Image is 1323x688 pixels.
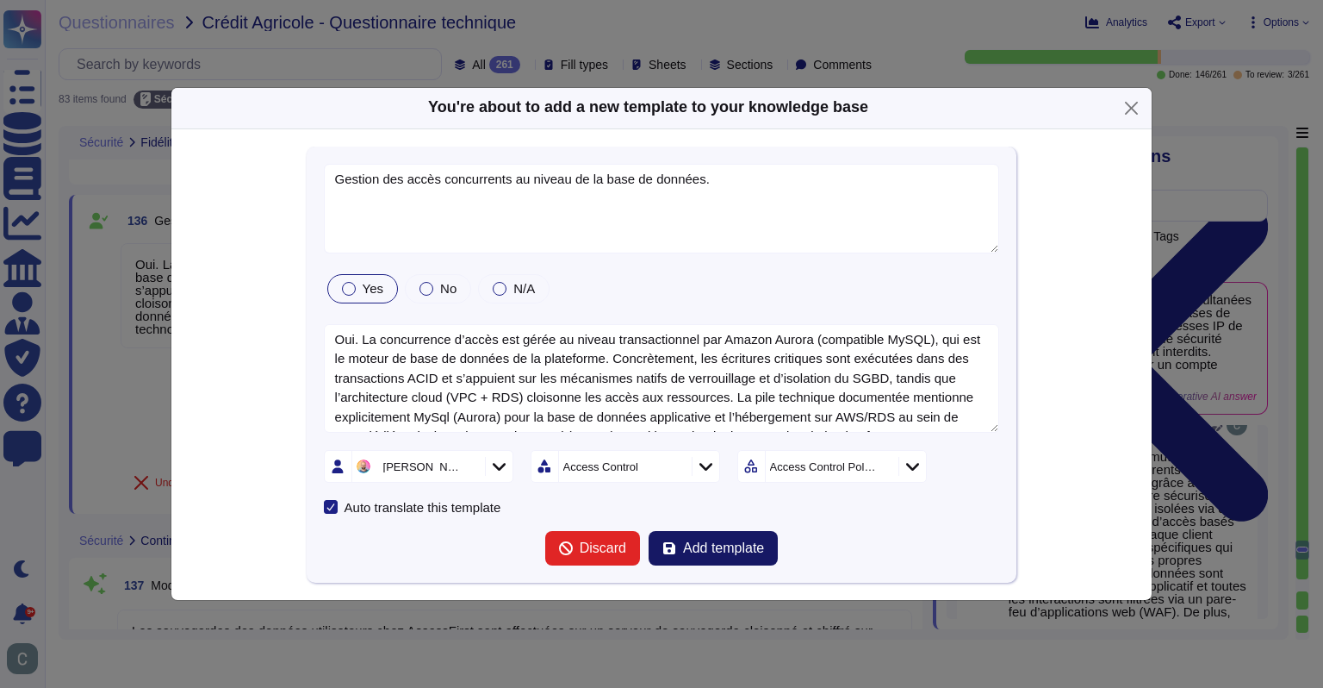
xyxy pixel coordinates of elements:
[770,461,877,472] div: Access Control Policy
[428,98,868,116] b: You're about to add a new template to your knowledge base
[649,531,778,566] button: Add template
[440,281,457,296] span: No
[345,501,501,514] div: Auto translate this template
[545,531,640,566] button: Discard
[324,324,1000,434] textarea: Oui. La concurrence d’accès est gérée au niveau transactionnel par Amazon Aurora (compatible MySQ...
[683,541,764,555] span: Add template
[1118,95,1145,122] button: Close
[324,164,1000,253] textarea: Gestion des accès concurrents au niveau de la base de données.
[513,281,535,296] span: N/A
[563,461,638,472] div: Access Control
[580,541,626,555] span: Discard
[363,281,383,296] span: Yes
[357,460,370,473] img: user
[383,461,463,472] div: [PERSON_NAME]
